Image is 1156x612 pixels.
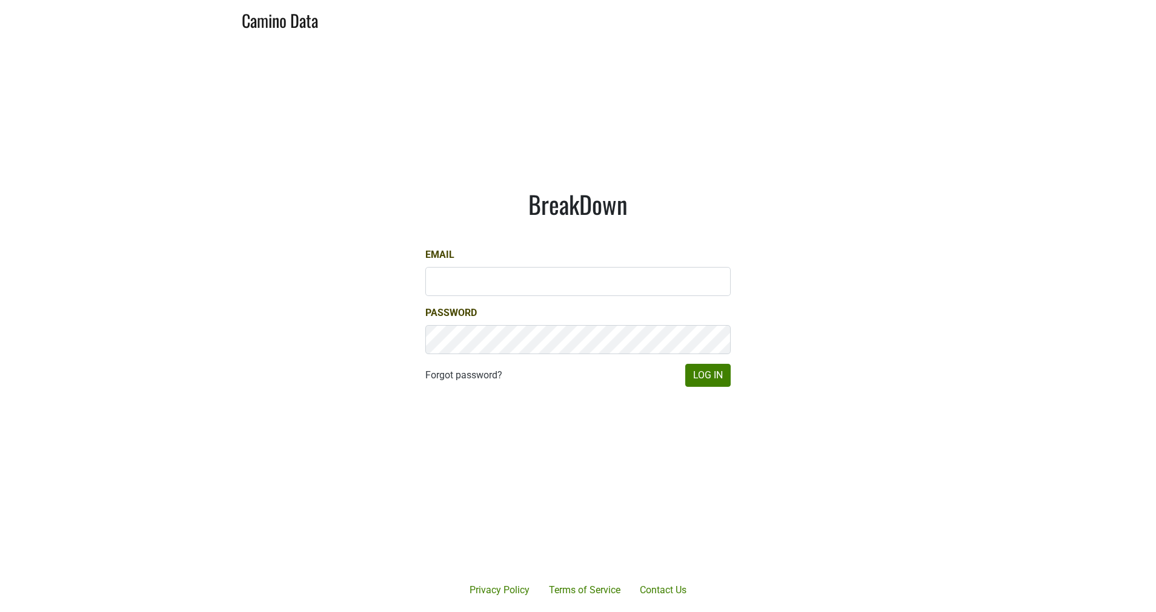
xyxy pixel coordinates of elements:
[425,189,731,219] h1: BreakDown
[242,5,318,33] a: Camino Data
[685,364,731,387] button: Log In
[630,578,696,602] a: Contact Us
[425,306,477,320] label: Password
[425,368,502,383] a: Forgot password?
[460,578,539,602] a: Privacy Policy
[425,248,454,262] label: Email
[539,578,630,602] a: Terms of Service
